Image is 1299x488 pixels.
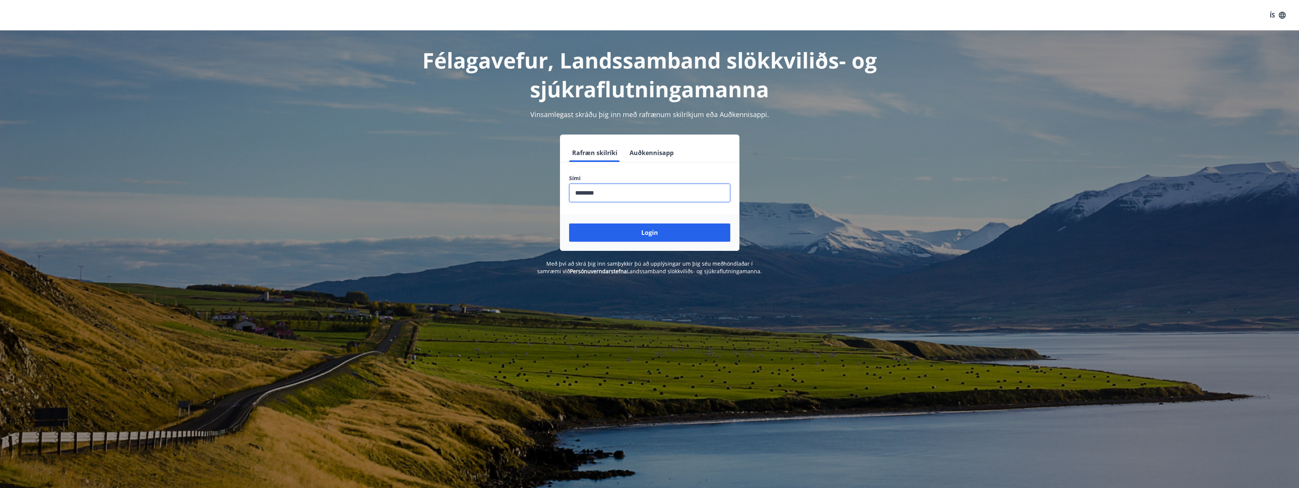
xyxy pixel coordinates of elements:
button: Rafræn skilríki [569,144,620,162]
button: Login [569,223,730,242]
span: Vinsamlegast skráðu þig inn með rafrænum skilríkjum eða Auðkennisappi. [530,110,769,119]
button: Auðkennisapp [627,144,677,162]
button: ÍS [1266,8,1290,22]
h1: Félagavefur, Landssamband slökkviliðs- og sjúkraflutningamanna [385,46,914,103]
span: Með því að skrá þig inn samþykkir þú að upplýsingar um þig séu meðhöndlaðar í samræmi við Landssa... [537,260,762,275]
a: Persónuverndarstefna [570,268,627,275]
label: Sími [569,174,730,182]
